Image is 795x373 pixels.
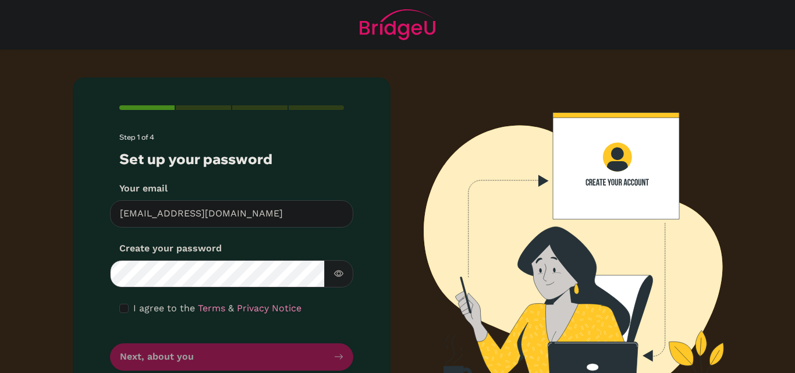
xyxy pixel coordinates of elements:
[119,241,222,255] label: Create your password
[237,303,301,314] a: Privacy Notice
[119,133,154,141] span: Step 1 of 4
[119,182,168,196] label: Your email
[133,303,195,314] span: I agree to the
[110,200,353,228] input: Insert your email*
[198,303,225,314] a: Terms
[119,151,344,168] h3: Set up your password
[228,303,234,314] span: &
